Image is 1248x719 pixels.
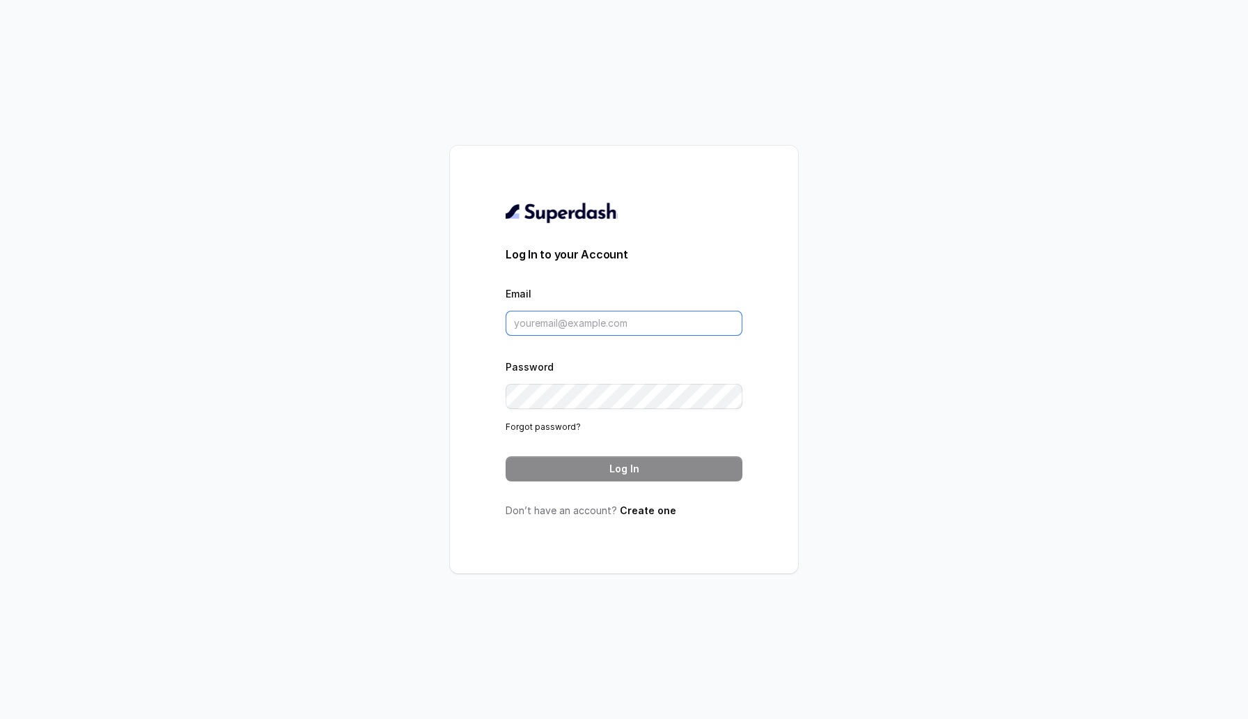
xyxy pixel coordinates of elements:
[620,504,676,516] a: Create one
[506,361,554,373] label: Password
[506,456,742,481] button: Log In
[506,311,742,336] input: youremail@example.com
[506,504,742,518] p: Don’t have an account?
[506,201,618,224] img: light.svg
[506,422,581,432] a: Forgot password?
[506,288,531,300] label: Email
[506,246,742,263] h3: Log In to your Account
